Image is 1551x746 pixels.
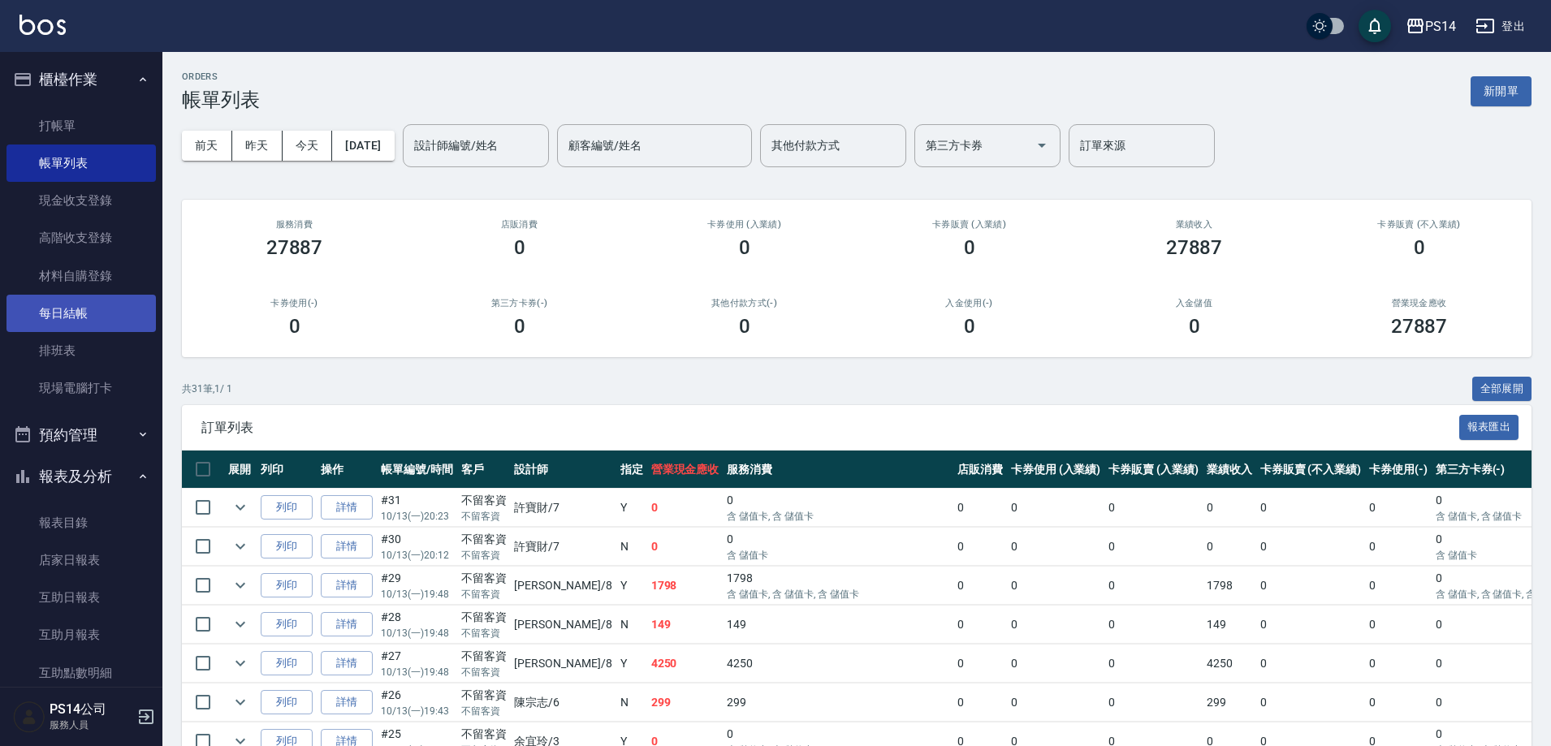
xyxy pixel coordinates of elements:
th: 客戶 [457,451,511,489]
a: 材料自購登錄 [6,257,156,295]
td: 149 [723,606,953,644]
td: 299 [1203,683,1256,722]
h2: 卡券販賣 (入業績) [876,219,1062,230]
td: 0 [1104,567,1203,605]
td: 0 [1256,489,1365,527]
td: 0 [953,645,1007,683]
h2: 店販消費 [426,219,612,230]
button: 全部展開 [1472,377,1532,402]
td: 0 [1007,489,1105,527]
h3: 0 [739,236,750,259]
p: 10/13 (一) 19:48 [381,626,453,640]
h2: 卡券使用(-) [201,298,387,308]
h2: ORDERS [182,71,260,82]
a: 互助點數明細 [6,654,156,692]
th: 列印 [257,451,317,489]
h2: 營業現金應收 [1326,298,1512,308]
a: 排班表 [6,332,156,369]
h2: 第三方卡券(-) [426,298,612,308]
td: 0 [953,683,1007,722]
div: 不留客資 [461,570,507,587]
p: 不留客資 [461,509,507,524]
h3: 27887 [266,236,323,259]
td: 0 [647,489,724,527]
button: 今天 [283,131,333,161]
button: 列印 [261,690,313,715]
td: 299 [647,683,724,722]
a: 互助日報表 [6,579,156,616]
td: 許寶財 /7 [510,528,616,566]
button: PS14 [1399,10,1462,43]
td: 0 [723,528,953,566]
td: 0 [1007,567,1105,605]
td: 陳宗志 /6 [510,683,616,722]
div: 不留客資 [461,648,507,665]
th: 營業現金應收 [647,451,724,489]
h2: 其他付款方式(-) [651,298,837,308]
button: 列印 [261,573,313,598]
td: 0 [1365,567,1432,605]
a: 高階收支登錄 [6,219,156,257]
button: expand row [228,534,253,558]
h5: PS14公司 [50,701,132,718]
a: 詳情 [321,495,373,520]
a: 打帳單 [6,107,156,144]
button: 報表匯出 [1459,415,1519,440]
button: expand row [228,690,253,714]
p: 不留客資 [461,665,507,679]
a: 每日結帳 [6,295,156,332]
p: 10/13 (一) 19:43 [381,704,453,718]
a: 詳情 [321,612,373,637]
h3: 0 [964,315,975,338]
button: 報表及分析 [6,455,156,498]
button: 列印 [261,495,313,520]
td: 0 [1365,645,1432,683]
img: Logo [19,15,66,35]
td: 0 [1203,489,1256,527]
th: 卡券販賣 (不入業績) [1256,451,1365,489]
button: expand row [228,651,253,675]
th: 展開 [224,451,257,489]
a: 詳情 [321,573,373,598]
td: 1798 [647,567,724,605]
td: 0 [1104,528,1203,566]
p: 不留客資 [461,704,507,718]
td: 0 [1007,683,1105,722]
td: Y [616,645,647,683]
td: 0 [647,528,724,566]
div: PS14 [1425,16,1456,37]
h3: 27887 [1166,236,1223,259]
td: 0 [1256,606,1365,644]
td: #28 [377,606,457,644]
p: 不留客資 [461,548,507,563]
button: expand row [228,495,253,520]
th: 業績收入 [1203,451,1256,489]
td: [PERSON_NAME] /8 [510,606,616,644]
th: 指定 [616,451,647,489]
td: #27 [377,645,457,683]
td: 1798 [1203,567,1256,605]
td: #30 [377,528,457,566]
h2: 入金儲值 [1101,298,1287,308]
div: 不留客資 [461,726,507,743]
a: 詳情 [321,534,373,559]
td: 許寶財 /7 [510,489,616,527]
button: [DATE] [332,131,394,161]
td: 0 [1104,645,1203,683]
h3: 0 [1414,236,1425,259]
td: #29 [377,567,457,605]
td: 0 [953,567,1007,605]
td: 0 [1104,606,1203,644]
a: 互助月報表 [6,616,156,653]
button: 列印 [261,612,313,637]
p: 10/13 (一) 19:48 [381,665,453,679]
td: 0 [1256,567,1365,605]
td: 4250 [647,645,724,683]
div: 不留客資 [461,492,507,509]
p: 不留客資 [461,626,507,640]
div: 不留客資 [461,687,507,704]
div: 不留客資 [461,531,507,548]
p: 10/13 (一) 19:48 [381,587,453,602]
span: 訂單列表 [201,420,1459,436]
th: 設計師 [510,451,616,489]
